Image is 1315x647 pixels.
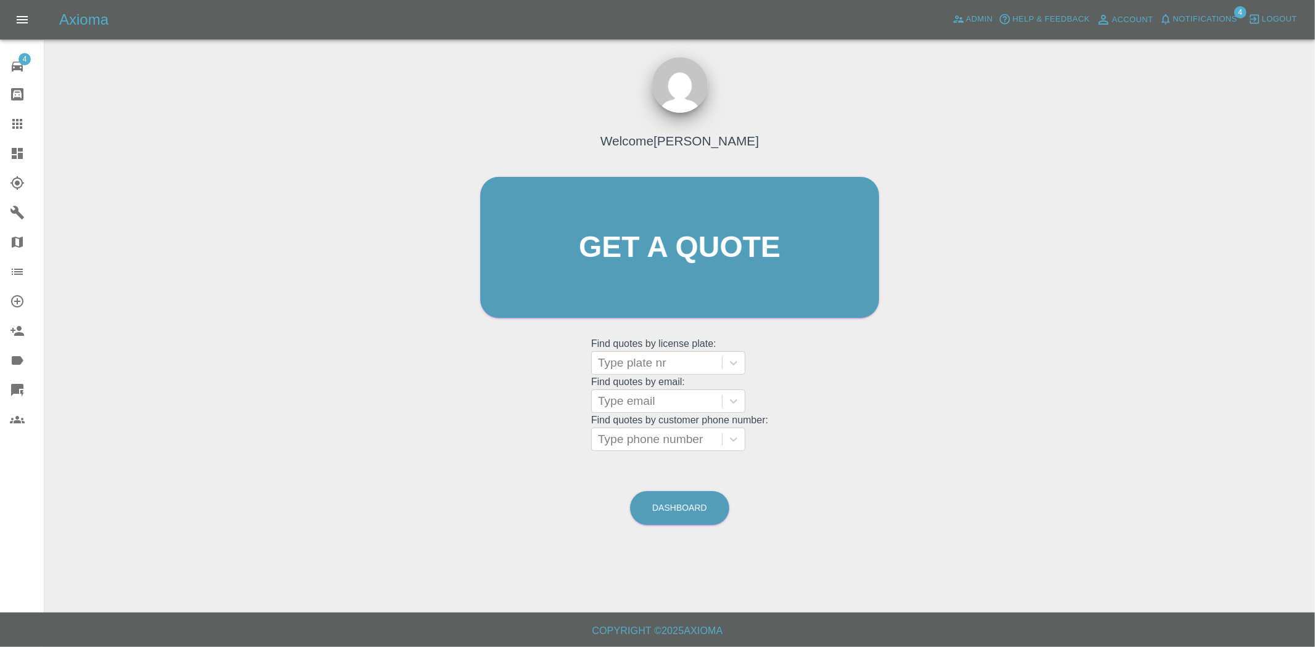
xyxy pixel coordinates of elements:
[600,131,759,150] h4: Welcome [PERSON_NAME]
[966,12,993,26] span: Admin
[18,53,31,65] span: 4
[1112,13,1153,27] span: Account
[480,177,879,318] a: Get a quote
[1173,12,1237,26] span: Notifications
[630,491,729,525] a: Dashboard
[591,415,768,451] grid: Find quotes by customer phone number:
[7,5,37,35] button: Open drawer
[591,338,768,375] grid: Find quotes by license plate:
[1157,10,1240,29] button: Notifications
[652,57,708,113] img: ...
[996,10,1092,29] button: Help & Feedback
[591,376,768,413] grid: Find quotes by email:
[1262,12,1297,26] span: Logout
[1093,10,1157,30] a: Account
[1245,10,1300,29] button: Logout
[1234,6,1247,18] span: 4
[59,10,109,30] h5: Axioma
[1012,12,1089,26] span: Help & Feedback
[10,622,1305,640] h6: Copyright © 2025 Axioma
[949,10,996,29] a: Admin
